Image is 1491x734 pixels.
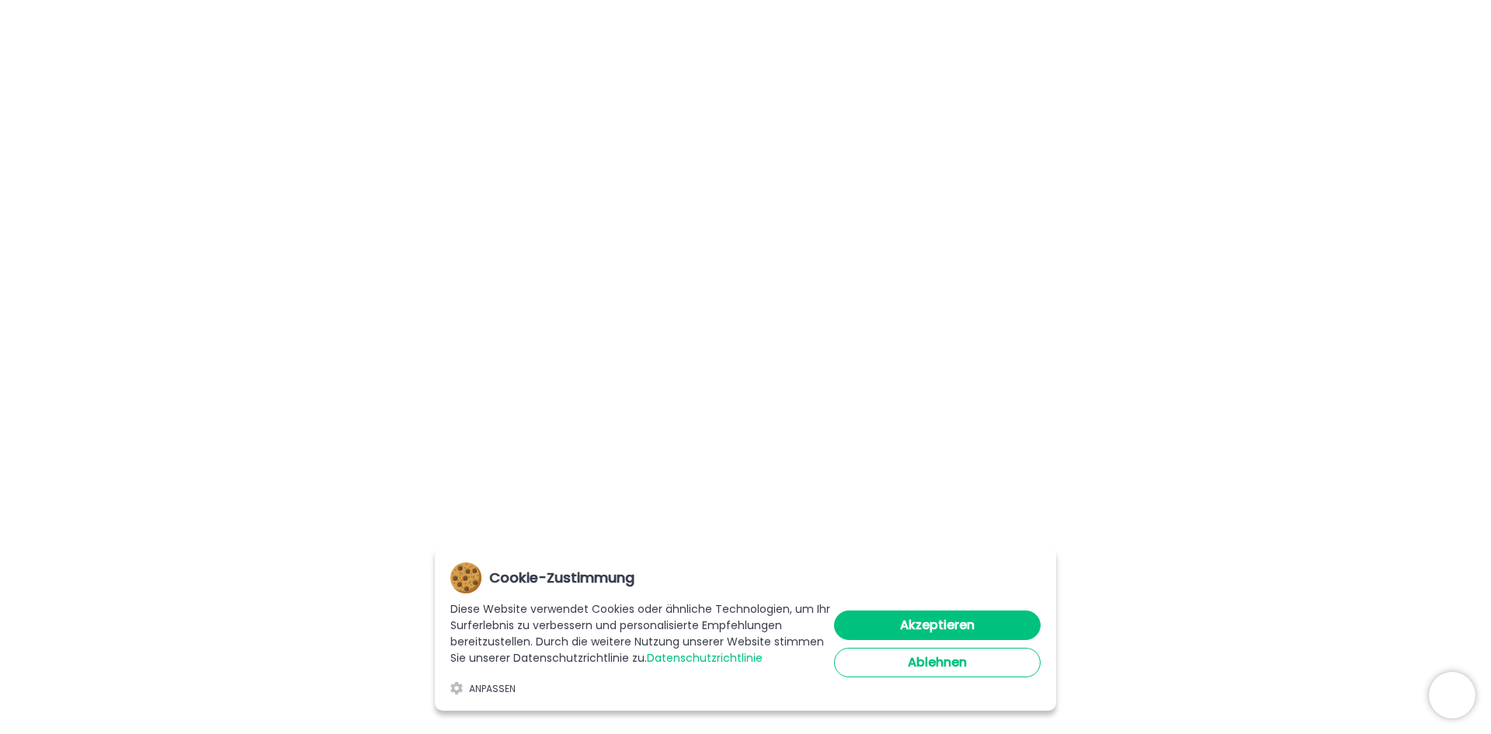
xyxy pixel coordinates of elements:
[1429,672,1475,718] iframe: Brevo live chat
[834,611,1041,640] button: Akzeptieren
[450,682,834,695] div: Anpassen
[834,648,1041,677] button: Ablehnen
[450,601,834,666] p: Diese Website verwendet Cookies oder ähnliche Technologien, um Ihr Surferlebnis zu verbessern und...
[647,650,763,668] a: Datenschutzrichtlinie
[489,570,634,586] h4: Cookie-Zustimmung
